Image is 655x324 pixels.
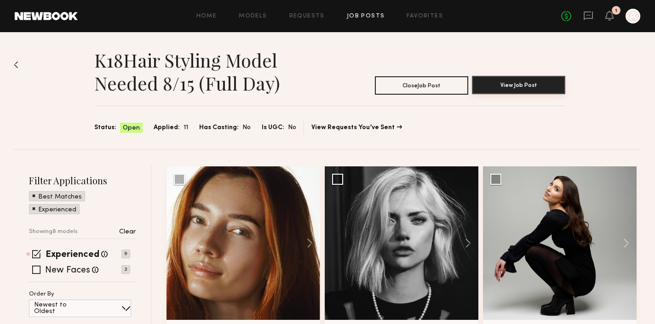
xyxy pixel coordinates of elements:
[407,13,443,19] a: Favorites
[29,291,54,297] p: Order By
[615,8,617,13] div: 1
[472,76,565,95] a: View Job Post
[94,123,116,133] span: Status:
[38,207,76,213] p: Experienced
[123,124,140,133] span: Open
[242,123,251,133] span: No
[239,13,267,19] a: Models
[289,13,325,19] a: Requests
[288,123,296,133] span: No
[38,194,82,200] p: Best Matches
[29,174,136,187] h2: Filter Applications
[119,229,136,235] p: Clear
[347,13,385,19] a: Job Posts
[626,9,640,23] a: A
[29,229,78,235] p: Showing 8 models
[121,250,130,258] p: 9
[34,302,89,315] p: Newest to Oldest
[46,250,99,260] label: Experienced
[311,125,402,131] a: View Requests You’ve Sent
[94,49,330,95] h1: K18Hair Styling Model Needed 8/15 (Full Day)
[196,13,217,19] a: Home
[472,76,565,94] button: View Job Post
[121,265,130,274] p: 2
[45,266,90,275] label: New Faces
[199,123,239,133] span: Has Casting:
[184,123,188,133] span: 11
[154,123,180,133] span: Applied:
[375,76,468,95] button: CloseJob Post
[14,61,18,68] img: Back to previous page
[262,123,284,133] span: Is UGC:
